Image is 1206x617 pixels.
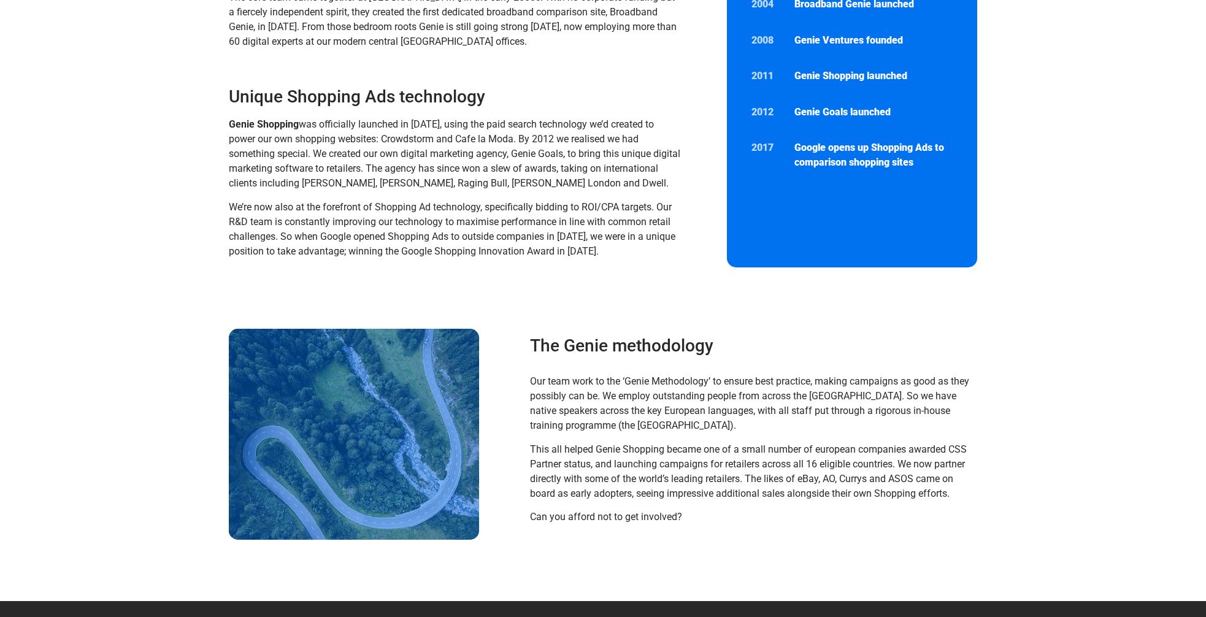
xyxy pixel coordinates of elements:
[751,69,782,83] p: 2011
[751,140,782,155] p: 2017
[794,105,953,120] p: Genie Goals launched
[794,33,953,48] p: Genie Ventures founded
[530,443,967,499] span: This all helped Genie Shopping became one of a small number of european companies awarded CSS Par...
[751,105,782,120] p: 2012
[229,86,682,108] h3: Unique Shopping Ads technology
[530,375,969,431] span: Our team work to the ‘Genie Methodology’ to ensure best practice, making campaigns as good as the...
[229,118,680,189] span: was officially launched in [DATE], using the paid search technology we’d created to power our own...
[530,335,971,357] h3: The Genie methodology
[229,118,299,130] strong: Genie Shopping
[794,140,953,170] p: Google opens up Shopping Ads to comparison shopping sites
[751,33,782,48] p: 2008
[229,201,675,257] span: We’re now also at the forefront of Shopping Ad technology, specifically bidding to ROI/CPA target...
[530,511,682,523] span: Can you afford not to get involved?
[794,69,953,83] p: Genie Shopping launched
